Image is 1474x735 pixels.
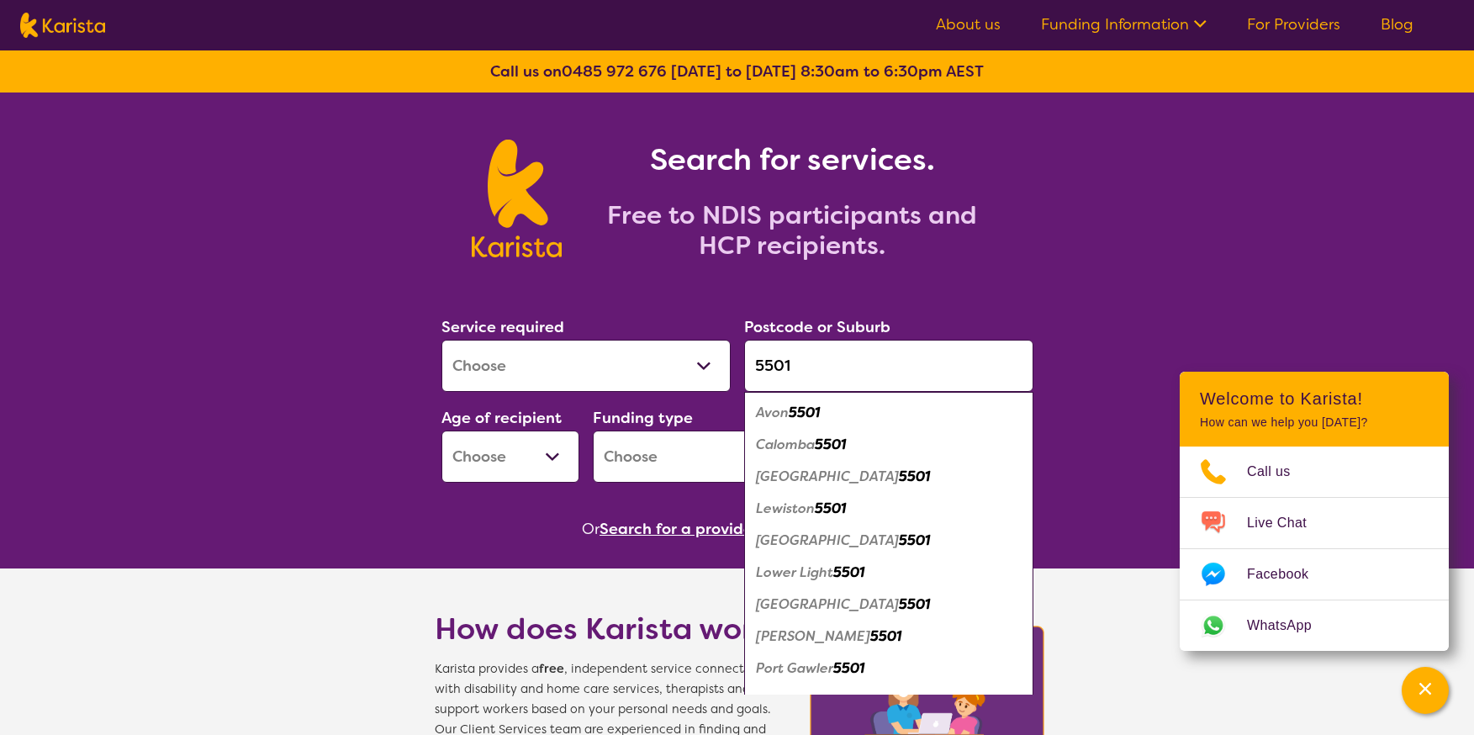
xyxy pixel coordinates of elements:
span: Facebook [1247,562,1329,587]
h2: Welcome to Karista! [1200,389,1429,409]
em: 5501 [899,595,930,613]
div: Port Gawler 5501 [753,653,1025,685]
em: Avon [756,404,789,421]
h1: How does Karista work? [435,609,788,649]
em: [GEOGRAPHIC_DATA] [756,531,899,549]
b: Call us on [DATE] to [DATE] 8:30am to 6:30pm AEST [490,61,984,82]
label: Postcode or Suburb [744,317,890,337]
em: Lower Light [756,563,833,581]
a: Funding Information [1041,14,1207,34]
a: About us [936,14,1001,34]
div: Avon 5501 [753,397,1025,429]
span: Or [582,516,600,542]
b: free [539,661,564,677]
h1: Search for services. [582,140,1002,180]
input: Type [744,340,1033,392]
div: Lower Light 5501 [753,557,1025,589]
span: Live Chat [1247,510,1327,536]
label: Age of recipient [441,408,562,428]
em: Calomba [756,436,815,453]
div: Middle Beach 5501 [753,589,1025,621]
p: How can we help you [DATE]? [1200,415,1429,430]
a: 0485 972 676 [562,61,667,82]
div: Thompson Beach 5501 [753,685,1025,716]
div: Calomba 5501 [753,429,1025,461]
em: 5501 [789,404,820,421]
em: 5501 [815,500,846,517]
em: 5501 [870,627,901,645]
button: Search for a provider to leave a review [600,516,892,542]
button: Channel Menu [1402,667,1449,714]
label: Funding type [593,408,693,428]
ul: Choose channel [1180,447,1449,651]
em: [GEOGRAPHIC_DATA] [756,595,899,613]
em: 5501 [815,436,846,453]
em: 5501 [833,563,864,581]
a: For Providers [1247,14,1340,34]
div: Dublin 5501 [753,461,1025,493]
a: Web link opens in a new tab. [1180,600,1449,651]
em: 5501 [899,468,930,485]
div: Parham 5501 [753,621,1025,653]
em: [PERSON_NAME][GEOGRAPHIC_DATA] [756,691,1019,709]
img: Karista logo [472,140,562,257]
em: [GEOGRAPHIC_DATA] [756,468,899,485]
img: Karista logo [20,13,105,38]
em: Lewiston [756,500,815,517]
div: Long Plains 5501 [753,525,1025,557]
label: Service required [441,317,564,337]
span: WhatsApp [1247,613,1332,638]
em: Port Gawler [756,659,833,677]
span: Call us [1247,459,1311,484]
div: Channel Menu [1180,372,1449,651]
em: [PERSON_NAME] [756,627,870,645]
h2: Free to NDIS participants and HCP recipients. [582,200,1002,261]
div: Lewiston 5501 [753,493,1025,525]
em: 5501 [833,659,864,677]
a: Blog [1381,14,1413,34]
em: 5501 [899,531,930,549]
